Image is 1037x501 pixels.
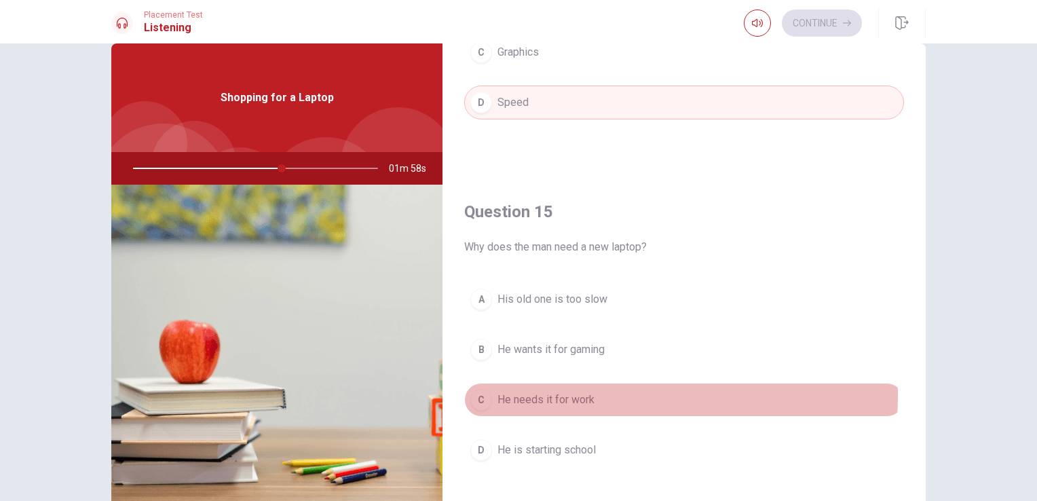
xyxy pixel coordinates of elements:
[497,392,595,408] span: He needs it for work
[470,92,492,113] div: D
[497,341,605,358] span: He wants it for gaming
[389,152,437,185] span: 01m 58s
[464,282,904,316] button: AHis old one is too slow
[497,291,607,308] span: His old one is too slow
[470,339,492,360] div: B
[464,433,904,467] button: DHe is starting school
[221,90,334,106] span: Shopping for a Laptop
[464,383,904,417] button: CHe needs it for work
[497,442,596,458] span: He is starting school
[464,201,904,223] h4: Question 15
[470,289,492,310] div: A
[497,94,529,111] span: Speed
[470,389,492,411] div: C
[144,10,203,20] span: Placement Test
[464,35,904,69] button: CGraphics
[464,333,904,367] button: BHe wants it for gaming
[464,239,904,255] span: Why does the man need a new laptop?
[470,41,492,63] div: C
[144,20,203,36] h1: Listening
[470,439,492,461] div: D
[464,86,904,119] button: DSpeed
[497,44,539,60] span: Graphics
